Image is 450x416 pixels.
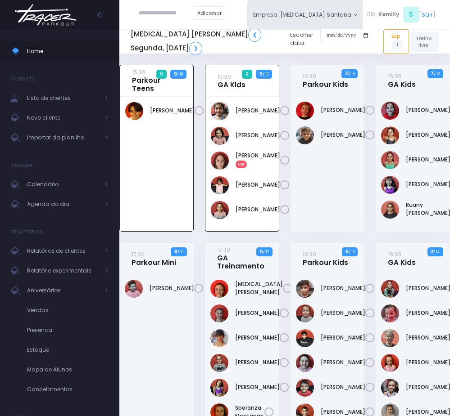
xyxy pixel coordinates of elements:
span: Mapa de Alunos [27,364,108,376]
img: Maria Cecília Utimi de Sousa [381,379,399,397]
a: 16:30GA Kids [388,72,416,89]
strong: 11 [345,70,349,77]
img: Mário José Tchakerian Net [296,379,314,397]
a: 18:30GA Kids [388,250,416,267]
h5: [MEDICAL_DATA] [PERSON_NAME] Segunda, [DATE] [131,28,283,55]
img: Lorenzo Bortoletto de Alencar [296,329,314,347]
img: Arthur Dias [125,102,143,120]
img: Manuela Soggio [296,354,314,372]
img: Allegra Montanari Ferreira [210,280,228,298]
img: Clara Venegas [210,304,228,322]
img: Isabella Yamaguchi [381,126,399,144]
a: [PERSON_NAME] [321,358,365,367]
a: [PERSON_NAME] [321,408,365,416]
small: 18:30 [388,250,401,258]
img: Pedro Henrique Negrão Tateishi [296,126,314,144]
div: Escolher data: [131,25,375,58]
span: 0 [242,70,252,79]
a: [PERSON_NAME] [235,309,280,317]
a: [PERSON_NAME] [321,131,365,139]
a: Sair [422,10,433,19]
img: Julia Bergo Costruba [210,329,228,347]
a: [PERSON_NAME] [236,131,280,139]
img: Gabriela Gyurkovits [381,280,399,298]
span: Presença [27,324,108,336]
strong: 7 [431,70,434,77]
img: Isabela Maximiano Valga Neves [381,304,399,322]
small: / 12 [263,249,269,255]
small: / 13 [349,249,355,255]
a: [PERSON_NAME] [235,334,280,342]
span: Olá, [366,10,377,18]
a: ❯ [189,42,202,55]
small: / 10 [177,249,183,255]
img: Laura Alycia Ventura de Souza [381,329,399,347]
small: 17:30 [132,250,145,258]
small: / 13 [349,71,355,76]
a: [PERSON_NAME] [321,334,365,342]
span: S [403,7,419,22]
small: 16:30 [388,72,401,80]
a: [PERSON_NAME] [236,206,280,214]
img: Manuela Ary Madruga [210,379,228,397]
span: Relatório experimentais [27,265,99,277]
span: 0 [156,70,166,79]
a: 15:30Parkour Teens [132,68,178,93]
span: Lista de clientes [27,92,99,104]
strong: 9 [174,248,177,255]
strong: 6 [345,248,349,255]
span: Cancelamentos [27,384,108,395]
a: [PERSON_NAME] [236,181,280,189]
span: Novo cliente [27,112,99,124]
a: 16:30Parkour Kids [303,72,348,89]
img: Liz Valotto [381,354,399,372]
a: 15:30GA Kids [218,72,245,89]
a: ❮ [248,28,261,41]
span: Importar da planilha [27,132,99,143]
img: Dante Custodio Vizzotto [125,280,143,298]
img: Liz Stetz Tavernaro Torres [211,127,229,145]
small: 18:30 [303,250,316,258]
h4: Relatórios [11,223,43,241]
small: 15:30 [218,73,231,81]
img: Ali Abd Ali [296,280,314,298]
div: [ ] [363,5,439,24]
span: Relatórios de clientes [27,245,99,257]
small: / 14 [433,249,440,255]
small: 15:30 [132,68,145,76]
strong: 5 [259,71,263,77]
img: Niara Belisário Cruz [211,201,229,219]
a: Treino livre [409,31,439,52]
img: Maite Magri Loureiro [210,354,228,372]
span: 1 [392,40,403,50]
a: [PERSON_NAME] [321,106,365,114]
a: Exp1 [383,29,409,54]
span: Vendas [27,304,108,316]
a: [PERSON_NAME] [321,284,365,292]
a: [PERSON_NAME] [235,358,280,367]
img: Ruany Liz Franco Delgado [381,201,399,219]
h4: Agenda [11,157,33,174]
a: [PERSON_NAME] [236,107,280,115]
img: Lorena Alexsandra Souza [381,176,399,194]
a: [PERSON_NAME] [150,107,195,115]
span: Estoque [27,344,108,356]
img: Gustavo Gyurkovits [296,304,314,322]
a: [PERSON_NAME] [321,383,365,391]
span: Exp [236,161,247,168]
img: Chiara Marques Fantin [211,102,229,120]
a: [PERSON_NAME]Exp [236,152,280,168]
a: 17:30Parkour Mini [132,250,176,267]
span: Agenda do dia [27,198,99,210]
a: Adicionar [193,6,226,20]
span: Home [27,45,108,57]
small: / 10 [177,72,183,77]
h4: Clientes [11,70,35,88]
span: Calendário [27,179,99,190]
a: 17:30GA Treinamento [217,246,264,270]
span: Aniversários [27,285,99,296]
a: [PERSON_NAME] [150,284,194,292]
img: Artur Vernaglia Bagatin [296,102,314,120]
a: [PERSON_NAME] [321,309,365,317]
a: [MEDICAL_DATA][PERSON_NAME] [235,280,283,296]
